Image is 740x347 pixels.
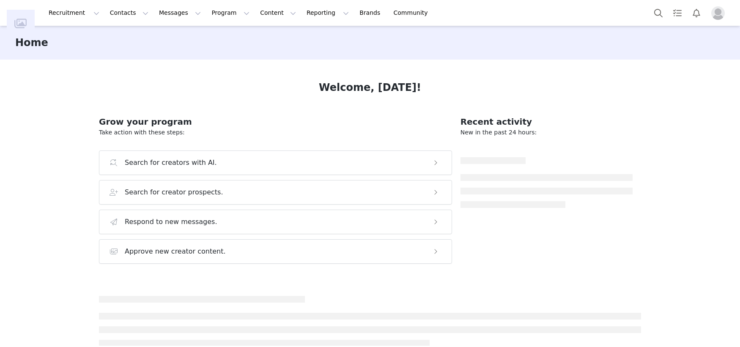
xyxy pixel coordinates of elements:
[44,3,104,22] button: Recruitment
[15,35,48,50] h3: Home
[668,3,687,22] a: Tasks
[99,239,452,264] button: Approve new creator content.
[389,3,437,22] a: Community
[99,180,452,205] button: Search for creator prospects.
[706,6,733,20] button: Profile
[687,3,706,22] button: Notifications
[354,3,388,22] a: Brands
[99,210,452,234] button: Respond to new messages.
[206,3,255,22] button: Program
[711,6,725,20] img: placeholder-profile.jpg
[319,80,421,95] h1: Welcome, [DATE]!
[125,158,217,168] h3: Search for creators with AI.
[154,3,206,22] button: Messages
[105,3,153,22] button: Contacts
[649,3,668,22] button: Search
[99,150,452,175] button: Search for creators with AI.
[125,187,223,197] h3: Search for creator prospects.
[125,217,217,227] h3: Respond to new messages.
[99,128,452,137] p: Take action with these steps:
[460,128,633,137] p: New in the past 24 hours:
[460,115,633,128] h2: Recent activity
[99,115,452,128] h2: Grow your program
[255,3,301,22] button: Content
[125,246,226,257] h3: Approve new creator content.
[301,3,354,22] button: Reporting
